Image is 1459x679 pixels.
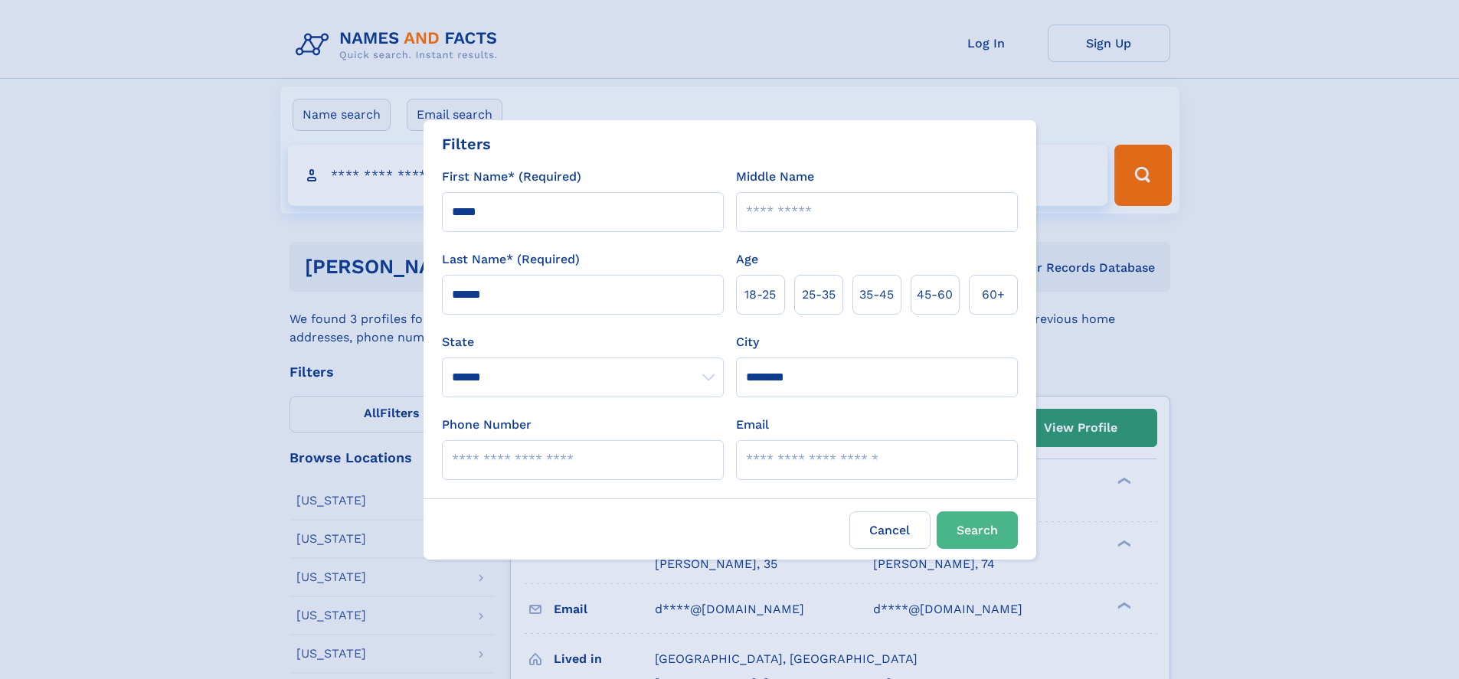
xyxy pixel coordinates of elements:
[442,416,532,434] label: Phone Number
[736,333,759,351] label: City
[982,286,1005,304] span: 60+
[802,286,836,304] span: 25‑35
[736,250,758,269] label: Age
[442,132,491,155] div: Filters
[937,511,1018,549] button: Search
[736,168,814,186] label: Middle Name
[442,168,581,186] label: First Name* (Required)
[442,250,580,269] label: Last Name* (Required)
[917,286,953,304] span: 45‑60
[736,416,769,434] label: Email
[744,286,776,304] span: 18‑25
[849,511,931,549] label: Cancel
[859,286,894,304] span: 35‑45
[442,333,724,351] label: State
